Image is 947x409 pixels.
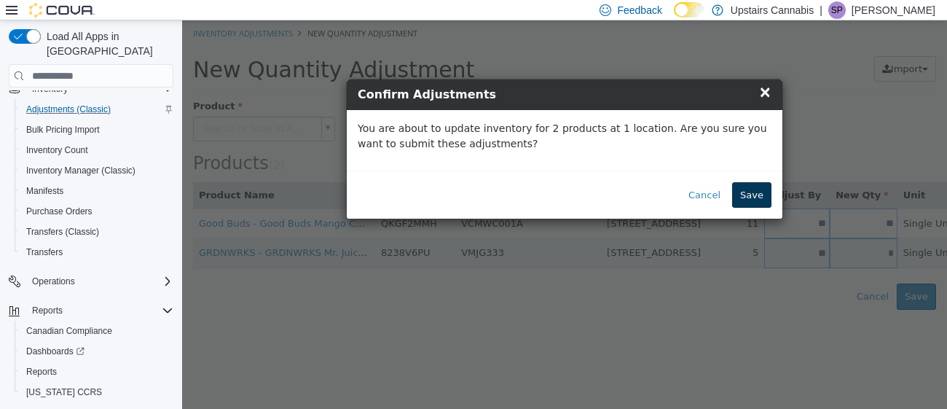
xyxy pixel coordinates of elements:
p: [PERSON_NAME] [852,1,935,19]
button: Cancel [498,162,546,188]
span: Bulk Pricing Import [20,121,173,139]
span: Washington CCRS [20,383,173,401]
p: Upstairs Cannabis [731,1,814,19]
a: Transfers [20,244,68,261]
span: Bulk Pricing Import [26,124,100,136]
a: Inventory Manager (Classic) [20,162,141,179]
span: Inventory Count [26,144,88,156]
span: Dashboards [20,343,173,360]
button: Manifests [15,181,179,201]
a: [US_STATE] CCRS [20,383,108,401]
span: Inventory Manager (Classic) [20,162,173,179]
button: Operations [3,271,179,292]
a: Dashboards [15,341,179,362]
a: Purchase Orders [20,203,98,220]
span: Canadian Compliance [20,322,173,340]
button: Inventory Count [15,140,179,160]
button: [US_STATE] CCRS [15,382,179,402]
span: Reports [32,305,63,316]
span: Transfers (Classic) [20,223,173,241]
span: Manifests [20,182,173,200]
span: SP [831,1,843,19]
a: Inventory Count [20,141,94,159]
input: Dark Mode [674,2,704,17]
a: Dashboards [20,343,90,360]
button: Canadian Compliance [15,321,179,341]
span: Transfers [26,246,63,258]
a: Adjustments (Classic) [20,101,117,118]
a: Reports [20,363,63,381]
button: Save [550,162,589,188]
button: Purchase Orders [15,201,179,222]
span: Inventory Count [20,141,173,159]
button: Transfers [15,242,179,262]
span: Reports [26,366,57,378]
a: Manifests [20,182,69,200]
a: Transfers (Classic) [20,223,105,241]
button: Reports [15,362,179,382]
span: Dashboards [26,346,85,357]
span: Transfers (Classic) [26,226,99,238]
span: Reports [26,302,173,319]
span: Reports [20,363,173,381]
span: Feedback [617,3,661,17]
button: Inventory Manager (Classic) [15,160,179,181]
div: Sean Paradis [828,1,846,19]
button: Bulk Pricing Import [15,120,179,140]
span: [US_STATE] CCRS [26,386,102,398]
button: Reports [26,302,68,319]
p: | [820,1,822,19]
p: You are about to update inventory for 2 products at 1 location. Are you sure you want to submit t... [176,101,589,131]
img: Cova [29,3,95,17]
a: Bulk Pricing Import [20,121,106,139]
h4: Confirm Adjustments [176,66,589,83]
a: Canadian Compliance [20,322,118,340]
button: Transfers (Classic) [15,222,179,242]
span: Purchase Orders [26,206,93,217]
span: Transfers [20,244,173,261]
span: Inventory Manager (Classic) [26,165,135,176]
span: Manifests [26,185,63,197]
span: Operations [32,276,75,287]
button: Operations [26,273,81,290]
span: Purchase Orders [20,203,173,220]
button: Reports [3,300,179,321]
button: Adjustments (Classic) [15,99,179,120]
span: Load All Apps in [GEOGRAPHIC_DATA] [41,29,173,58]
span: Operations [26,273,173,290]
span: Canadian Compliance [26,325,112,337]
span: Adjustments (Classic) [26,104,111,115]
span: Adjustments (Classic) [20,101,173,118]
span: × [576,63,589,80]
